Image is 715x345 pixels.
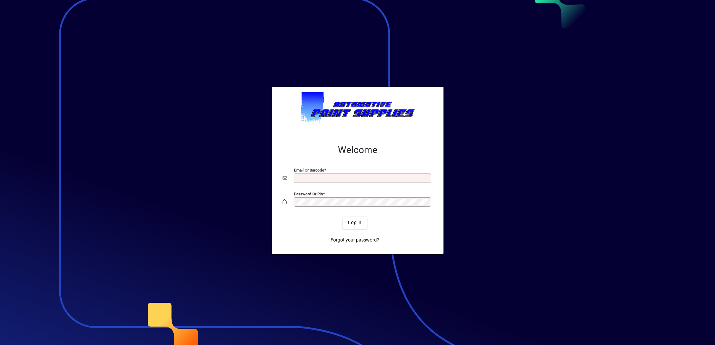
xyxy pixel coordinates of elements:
button: Login [343,217,367,229]
h2: Welcome [283,144,433,156]
span: Forgot your password? [331,236,379,244]
a: Forgot your password? [328,234,382,246]
mat-label: Email or Barcode [294,167,324,172]
span: Login [348,219,362,226]
mat-label: Password or Pin [294,191,323,196]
